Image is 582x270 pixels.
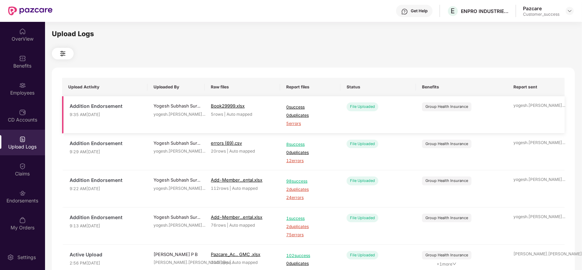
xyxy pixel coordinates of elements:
div: File Uploaded [347,102,378,111]
span: 0 duplicates [286,260,334,267]
img: New Pazcare Logo [8,6,53,15]
div: File Uploaded [347,251,378,259]
span: ... [202,112,205,117]
img: svg+xml;base64,PHN2ZyBpZD0iSG9tZSIgeG1sbnM9Imh0dHA6Ly93d3cudzMub3JnLzIwMDAvc3ZnIiB3aWR0aD0iMjAiIG... [19,28,26,35]
span: 24 errors [286,195,334,201]
img: svg+xml;base64,PHN2ZyBpZD0iTXlfT3JkZXJzIiBkYXRhLW5hbWU9Ik15IE9yZGVycyIgeG1sbnM9Imh0dHA6Ly93d3cudz... [19,217,26,224]
img: svg+xml;base64,PHN2ZyBpZD0iQ0RfQWNjb3VudHMiIGRhdGEtbmFtZT0iQ0QgQWNjb3VudHMiIHhtbG5zPSJodHRwOi8vd3... [19,109,26,116]
span: | [230,186,231,191]
div: Group Health Insurance [425,104,468,110]
span: Addition Endorsement [70,214,141,221]
span: ... [202,148,205,154]
span: 9:22 AM[DATE] [70,186,141,192]
span: 2:56 PM[DATE] [70,260,141,267]
span: Auto mapped [227,112,252,117]
div: yogesh.[PERSON_NAME] [513,214,558,220]
div: Group Health Insurance [425,141,468,147]
span: 2 duplicates [286,224,334,230]
span: 2 duplicates [286,186,334,193]
img: svg+xml;base64,PHN2ZyBpZD0iQmVuZWZpdHMiIHhtbG5zPSJodHRwOi8vd3d3LnczLm9yZy8yMDAwL3N2ZyIgd2lkdGg9Ij... [19,55,26,62]
span: ... [202,223,205,228]
img: svg+xml;base64,PHN2ZyBpZD0iRW1wbG95ZWVzIiB4bWxucz0iaHR0cDovL3d3dy53My5vcmcvMjAwMC9zdmciIHdpZHRoPS... [19,82,26,89]
span: ... [197,103,200,109]
span: 98 success [286,178,334,185]
span: 102 success [286,253,334,259]
div: [PERSON_NAME].[PERSON_NAME]@pa [154,259,199,266]
div: yogesh.[PERSON_NAME] [513,140,558,146]
span: 5 rows [211,112,223,117]
th: Status [340,78,416,96]
span: + 1 more [422,261,471,268]
span: 20 rows [211,148,226,154]
div: Yogesh Subhash Sur [154,102,199,109]
span: | [227,148,228,154]
img: svg+xml;base64,PHN2ZyBpZD0iVXBsb2FkX0xvZ3MiIGRhdGEtbmFtZT0iVXBsb2FkIExvZ3MiIHhtbG5zPSJodHRwOi8vd3... [19,136,26,143]
div: Yogesh Subhash Sur [154,214,199,221]
th: Uploaded By [147,78,205,96]
span: Addition Endorsement [70,140,141,147]
div: [PERSON_NAME] P B [154,251,199,258]
span: Addition Endorsement [70,176,141,184]
img: svg+xml;base64,PHN2ZyBpZD0iSGVscC0zMngzMiIgeG1sbnM9Imh0dHA6Ly93d3cudzMub3JnLzIwMDAvc3ZnIiB3aWR0aD... [401,8,408,15]
div: yogesh.[PERSON_NAME] [513,102,558,109]
span: | [224,112,225,117]
div: yogesh.[PERSON_NAME] [154,148,199,155]
th: Report sent [507,78,565,96]
div: yogesh.[PERSON_NAME] [154,222,199,229]
span: ... [562,103,565,108]
span: 0 duplicates [286,150,334,156]
th: Benefits [416,78,507,96]
span: | [230,260,231,265]
span: 76 rows [211,223,226,228]
div: Customer_success [523,12,559,17]
span: 9:13 AM[DATE] [70,223,141,229]
div: File Uploaded [347,140,378,148]
img: svg+xml;base64,PHN2ZyBpZD0iVXBkYXRlZCIgeG1sbnM9Imh0dHA6Ly93d3cudzMub3JnLzIwMDAvc3ZnIiB3aWR0aD0iMj... [19,244,26,251]
span: 0 success [286,104,334,111]
div: Group Health Insurance [425,252,468,258]
span: Add-Member...ental.xlsx [211,177,262,183]
img: svg+xml;base64,PHN2ZyBpZD0iQ2xhaW0iIHhtbG5zPSJodHRwOi8vd3d3LnczLm9yZy8yMDAwL3N2ZyIgd2lkdGg9IjIwIi... [19,163,26,170]
span: Book29999.xlsx [211,103,245,109]
span: ... [197,140,200,146]
div: yogesh.[PERSON_NAME] [154,185,199,192]
span: Addition Endorsement [70,102,141,110]
span: E [451,7,455,15]
span: 9:35 AM[DATE] [70,112,141,118]
div: Settings [15,254,38,261]
div: [PERSON_NAME].[PERSON_NAME]@pa [513,251,558,257]
div: yogesh.[PERSON_NAME] [513,176,558,183]
span: ... [197,177,200,183]
div: Yogesh Subhash Sur [154,176,199,183]
span: 112 rows [211,186,229,191]
span: 0 duplicates [286,112,334,119]
div: Get Help [411,8,427,14]
span: 8 success [286,141,334,148]
img: svg+xml;base64,PHN2ZyBpZD0iRW5kb3JzZW1lbnRzIiB4bWxucz0iaHR0cDovL3d3dy53My5vcmcvMjAwMC9zdmciIHdpZH... [19,190,26,197]
span: Pazcare_Ac... GMC .xlsx [211,252,260,257]
th: Report files [280,78,340,96]
span: 75 errors [286,232,334,238]
span: Active Upload [70,251,141,258]
div: Upload Logs [52,29,575,39]
img: svg+xml;base64,PHN2ZyBpZD0iU2V0dGluZy0yMHgyMCIgeG1sbnM9Imh0dHA6Ly93d3cudzMub3JnLzIwMDAvc3ZnIiB3aW... [7,254,14,261]
div: yogesh.[PERSON_NAME] [154,111,199,118]
span: ... [202,186,205,191]
div: Group Health Insurance [425,178,468,184]
div: Yogesh Subhash Sur [154,140,199,146]
span: Auto mapped [229,148,255,154]
div: File Uploaded [347,214,378,222]
div: File Uploaded [347,176,378,185]
div: Pazcare [523,5,559,12]
th: Raw files [205,78,280,96]
span: ... [197,214,200,220]
img: svg+xml;base64,PHN2ZyB4bWxucz0iaHR0cDovL3d3dy53My5vcmcvMjAwMC9zdmciIHdpZHRoPSIyNCIgaGVpZ2h0PSIyNC... [59,49,67,58]
span: Auto mapped [232,260,258,265]
span: 9:29 AM[DATE] [70,149,141,155]
span: 1 success [286,215,334,222]
div: Group Health Insurance [425,215,468,221]
span: Auto mapped [232,186,258,191]
span: 5 errors [286,120,334,127]
span: Add-Member...ental.xlsx [211,214,262,220]
img: svg+xml;base64,PHN2ZyBpZD0iRHJvcGRvd24tMzJ4MzIiIHhtbG5zPSJodHRwOi8vd3d3LnczLm9yZy8yMDAwL3N2ZyIgd2... [567,8,572,14]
